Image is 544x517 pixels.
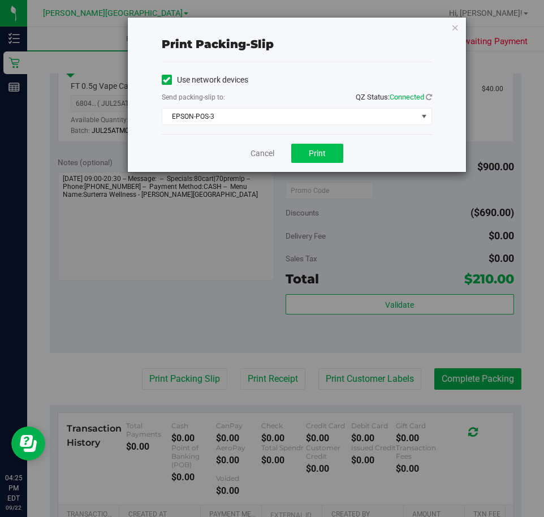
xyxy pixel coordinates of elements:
span: EPSON-POS-3 [162,109,417,124]
span: Print [309,149,326,158]
a: Cancel [251,148,274,160]
iframe: Resource center [11,426,45,460]
span: select [417,109,431,124]
label: Send packing-slip to: [162,92,225,102]
span: Connected [390,93,424,101]
span: Print packing-slip [162,37,274,51]
span: QZ Status: [356,93,432,101]
button: Print [291,144,343,163]
label: Use network devices [162,74,248,86]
